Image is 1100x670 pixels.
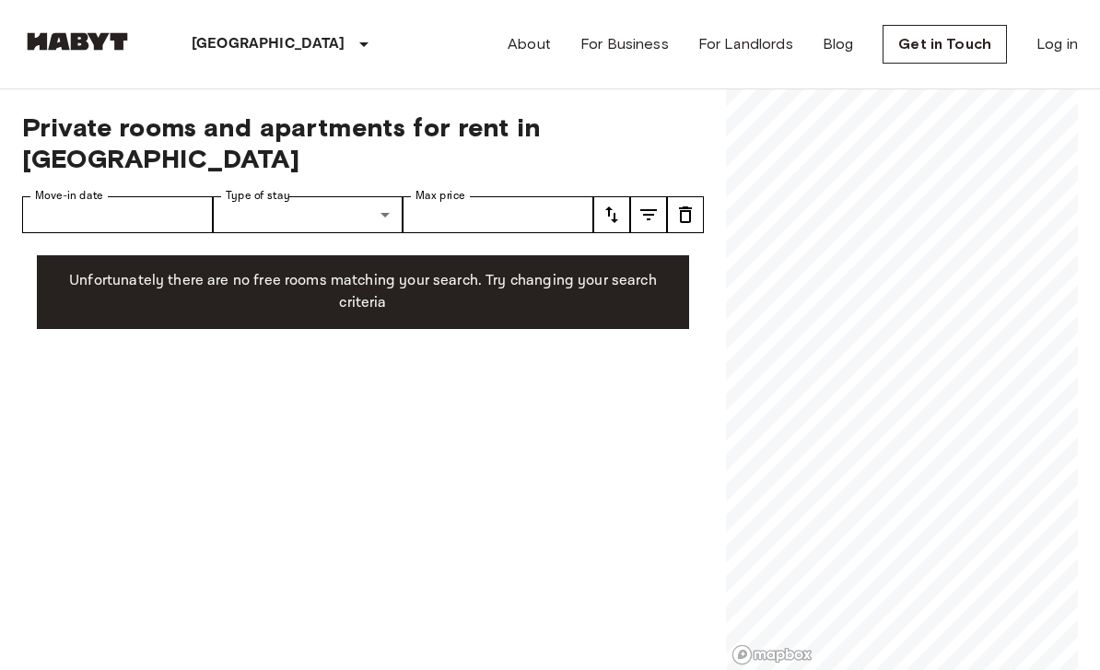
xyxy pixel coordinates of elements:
a: Mapbox logo [731,644,813,665]
a: For Business [580,33,669,55]
p: [GEOGRAPHIC_DATA] [192,33,345,55]
label: Type of stay [226,188,290,204]
p: Unfortunately there are no free rooms matching your search. Try changing your search criteria [52,270,674,314]
button: tune [630,196,667,233]
button: tune [667,196,704,233]
a: Blog [823,33,854,55]
label: Max price [415,188,465,204]
img: Habyt [22,32,133,51]
input: Choose date [22,196,213,233]
span: Private rooms and apartments for rent in [GEOGRAPHIC_DATA] [22,112,704,174]
button: tune [593,196,630,233]
a: Log in [1036,33,1078,55]
a: For Landlords [698,33,793,55]
a: About [508,33,551,55]
label: Move-in date [35,188,103,204]
a: Get in Touch [883,25,1007,64]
